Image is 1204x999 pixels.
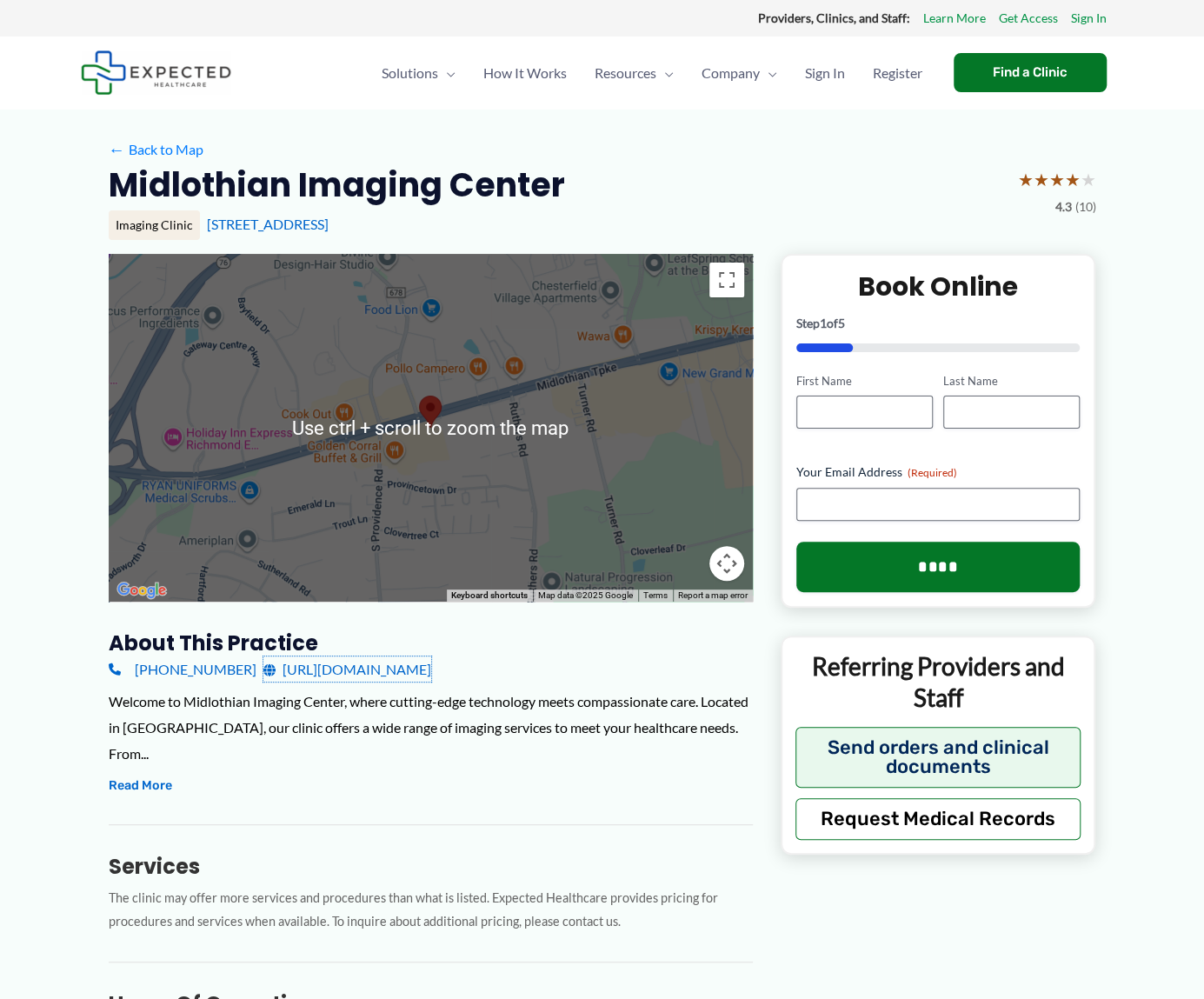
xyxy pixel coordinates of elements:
h3: Services [109,853,753,880]
a: Open this area in Google Maps (opens a new window) [113,579,170,602]
a: Sign In [791,43,859,103]
p: The clinic may offer more services and procedures than what is listed. Expected Healthcare provid... [109,887,753,934]
button: Read More [109,776,172,796]
span: ★ [1049,163,1065,196]
p: Step of [796,317,1081,330]
strong: Providers, Clinics, and Staff: [758,10,910,25]
a: ResourcesMenu Toggle [581,43,688,103]
a: Find a Clinic [954,53,1107,92]
button: Keyboard shortcuts [451,589,528,602]
span: Register [873,43,922,103]
a: Learn More [923,7,986,30]
div: Imaging Clinic [109,210,200,240]
a: How It Works [469,43,581,103]
span: Menu Toggle [438,43,456,103]
a: Report a map error [678,590,748,600]
span: (10) [1075,196,1096,218]
span: Sign In [805,43,845,103]
h3: About this practice [109,629,753,656]
a: Get Access [999,7,1058,30]
span: ★ [1065,163,1081,196]
span: Map data ©2025 Google [538,590,633,600]
span: (Required) [908,466,957,479]
span: ★ [1081,163,1096,196]
a: Terms (opens in new tab) [643,590,668,600]
button: Request Medical Records [795,798,1081,840]
span: Company [702,43,760,103]
div: Welcome to Midlothian Imaging Center, where cutting-edge technology meets compassionate care. Loc... [109,689,753,766]
a: SolutionsMenu Toggle [368,43,469,103]
a: CompanyMenu Toggle [688,43,791,103]
button: Map camera controls [709,546,744,581]
nav: Primary Site Navigation [368,43,936,103]
span: 4.3 [1055,196,1072,218]
img: Expected Healthcare Logo - side, dark font, small [81,50,231,95]
a: [URL][DOMAIN_NAME] [263,656,431,683]
button: Toggle fullscreen view [709,263,744,297]
a: [PHONE_NUMBER] [109,656,256,683]
h2: Midlothian Imaging Center [109,163,565,206]
span: ★ [1034,163,1049,196]
a: Register [859,43,936,103]
img: Google [113,579,170,602]
span: Menu Toggle [760,43,777,103]
span: ★ [1018,163,1034,196]
a: [STREET_ADDRESS] [207,216,329,232]
button: Send orders and clinical documents [795,727,1081,788]
a: Sign In [1071,7,1107,30]
p: Referring Providers and Staff [795,650,1081,714]
span: How It Works [483,43,567,103]
span: Menu Toggle [656,43,674,103]
span: Solutions [382,43,438,103]
a: ←Back to Map [109,137,203,163]
span: Resources [595,43,656,103]
span: 1 [820,316,827,330]
h2: Book Online [796,270,1081,303]
span: ← [109,141,125,157]
label: First Name [796,373,933,390]
label: Last Name [943,373,1080,390]
label: Your Email Address [796,463,1081,481]
span: 5 [838,316,845,330]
